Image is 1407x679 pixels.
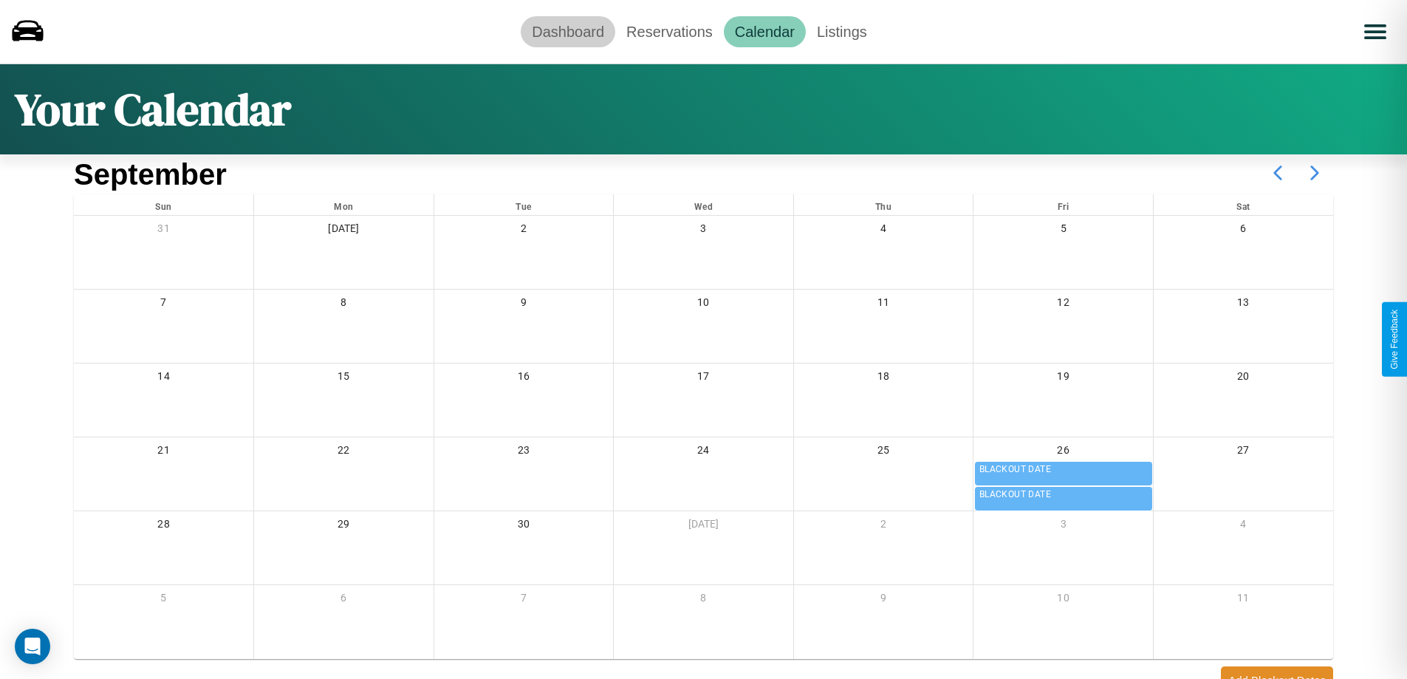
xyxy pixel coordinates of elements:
[614,585,793,615] div: 8
[434,585,614,615] div: 7
[74,290,253,320] div: 7
[434,194,614,215] div: Tue
[434,364,614,394] div: 16
[1355,11,1396,52] button: Open menu
[973,585,1153,615] div: 10
[973,216,1153,246] div: 5
[74,437,253,468] div: 21
[15,79,291,140] h1: Your Calendar
[74,511,253,542] div: 28
[254,194,434,215] div: Mon
[1154,194,1333,215] div: Sat
[614,364,793,394] div: 17
[614,437,793,468] div: 24
[254,511,434,542] div: 29
[434,290,614,320] div: 9
[74,216,253,246] div: 31
[1154,511,1333,542] div: 4
[794,585,973,615] div: 9
[434,437,614,468] div: 23
[794,511,973,542] div: 2
[74,585,253,615] div: 5
[254,585,434,615] div: 6
[254,364,434,394] div: 15
[1154,585,1333,615] div: 11
[614,216,793,246] div: 3
[15,629,50,664] div: Open Intercom Messenger
[254,437,434,468] div: 22
[1154,364,1333,394] div: 20
[806,16,878,47] a: Listings
[794,194,973,215] div: Thu
[74,194,253,215] div: Sun
[254,216,434,246] div: [DATE]
[979,463,1150,477] div: BLACKOUT DATE
[1154,216,1333,246] div: 6
[74,364,253,394] div: 14
[521,16,615,47] a: Dashboard
[614,511,793,542] div: [DATE]
[794,364,973,394] div: 18
[794,290,973,320] div: 11
[1154,437,1333,468] div: 27
[615,16,724,47] a: Reservations
[794,437,973,468] div: 25
[74,158,227,191] h2: September
[254,290,434,320] div: 8
[724,16,806,47] a: Calendar
[1154,290,1333,320] div: 13
[979,488,1150,502] div: BLACKOUT DATE
[973,511,1153,542] div: 3
[973,437,1153,468] div: 26
[434,216,614,246] div: 2
[973,364,1153,394] div: 19
[1389,310,1400,369] div: Give Feedback
[614,290,793,320] div: 10
[614,194,793,215] div: Wed
[973,194,1153,215] div: Fri
[794,216,973,246] div: 4
[973,290,1153,320] div: 12
[434,511,614,542] div: 30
